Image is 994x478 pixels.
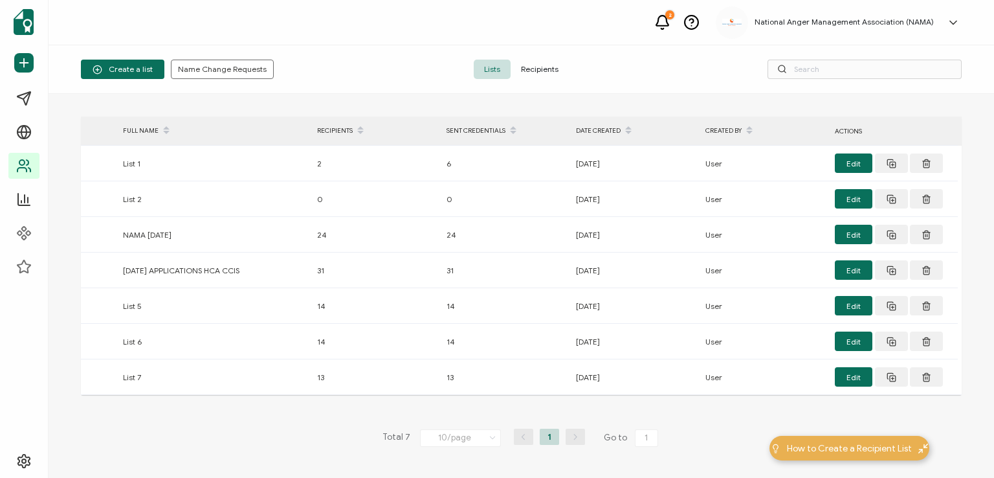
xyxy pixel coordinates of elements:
button: Edit [835,296,872,315]
img: minimize-icon.svg [918,444,928,453]
div: 14 [311,334,440,349]
div: 24 [311,227,440,242]
span: Total 7 [382,429,410,447]
div: 6 [440,156,569,171]
div: 14 [440,334,569,349]
div: 0 [311,192,440,207]
span: Recipients [511,60,569,79]
button: Edit [835,332,872,351]
div: [DATE] [569,370,699,385]
div: List 2 [116,192,311,207]
div: 14 [311,299,440,313]
div: DATE CREATED [569,120,699,142]
div: [DATE] [569,334,699,349]
div: [DATE] [569,299,699,313]
div: CREATED BY [699,120,828,142]
div: 24 [440,227,569,242]
div: User [699,263,828,278]
button: Edit [835,260,872,280]
div: 2 [665,10,674,19]
div: 0 [440,192,569,207]
div: 13 [440,370,569,385]
button: Edit [835,367,872,387]
button: Edit [835,154,872,173]
button: Edit [835,225,872,244]
input: Search [768,60,962,79]
h5: National Anger Management Association (NAMA) [755,17,934,27]
div: [DATE] APPLICATIONS HCA CCIS [116,263,311,278]
div: List 5 [116,299,311,313]
div: [DATE] [569,227,699,242]
span: Lists [474,60,511,79]
div: List 6 [116,334,311,349]
div: List 1 [116,156,311,171]
span: Go to [604,429,661,447]
div: NAMA [DATE] [116,227,311,242]
div: SENT CREDENTIALS [440,120,569,142]
img: sertifier-logomark-colored.svg [14,9,34,35]
span: Name Change Requests [178,65,267,73]
div: 31 [311,263,440,278]
div: User [699,227,828,242]
div: [DATE] [569,156,699,171]
div: ACTIONS [828,124,958,139]
button: Edit [835,189,872,209]
div: 14 [440,299,569,313]
button: Name Change Requests [171,60,274,79]
div: User [699,334,828,349]
input: Select [420,429,501,447]
button: Create a list [81,60,164,79]
div: 31 [440,263,569,278]
div: User [699,156,828,171]
div: RECIPIENTS [311,120,440,142]
div: [DATE] [569,192,699,207]
div: 2 [311,156,440,171]
div: 13 [311,370,440,385]
span: Create a list [93,65,153,74]
li: 1 [540,429,559,445]
div: List 7 [116,370,311,385]
div: User [699,299,828,313]
div: [DATE] [569,263,699,278]
img: 3ca2817c-e862-47f7-b2ec-945eb25c4a6c.jpg [722,19,742,26]
span: How to Create a Recipient List [787,442,912,455]
div: FULL NAME [116,120,311,142]
div: User [699,370,828,385]
div: User [699,192,828,207]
